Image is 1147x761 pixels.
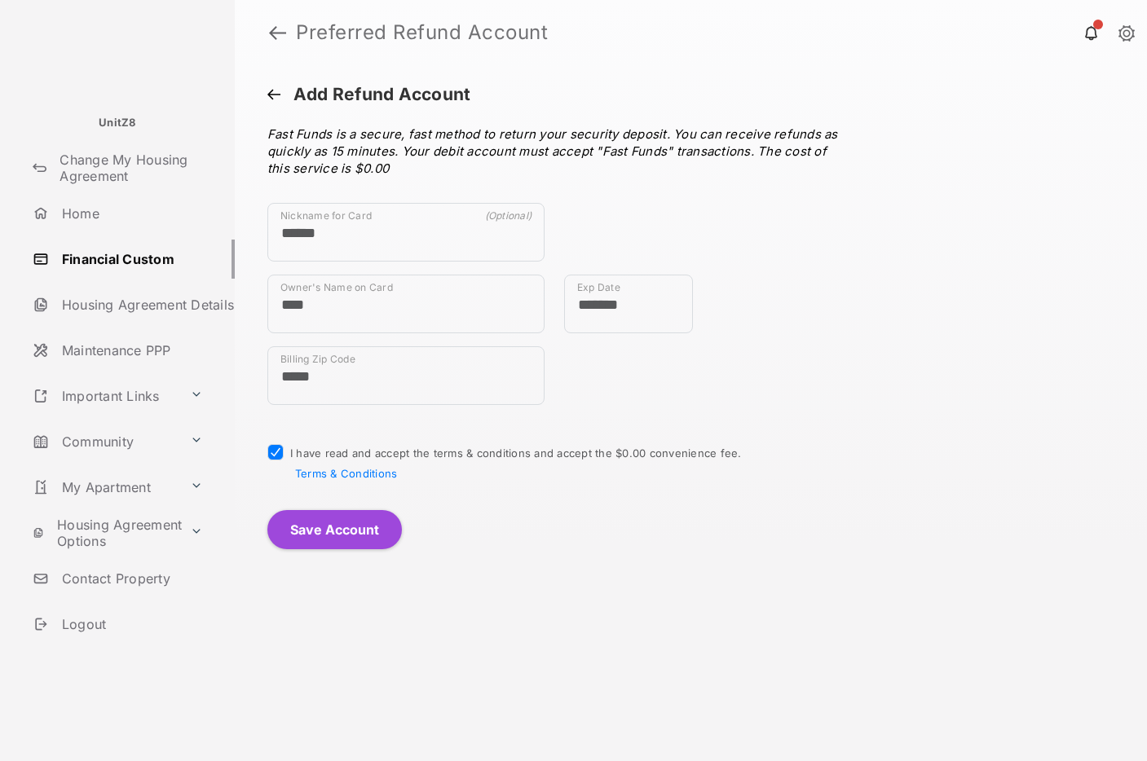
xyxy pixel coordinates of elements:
[267,510,402,549] button: Save Account
[26,513,183,552] a: Housing Agreement Options
[26,331,235,370] a: Maintenance PPP
[290,460,402,481] button: I have read and accept the terms & conditions and accept the $0.00 convenience fee.
[293,84,470,104] span: Add Refund Account
[26,194,235,233] a: Home
[26,376,183,416] a: Important Links
[26,559,235,598] a: Contact Property
[26,285,235,324] a: Housing Agreement Details
[26,468,183,507] a: My Apartment
[290,446,742,480] span: I have read and accept the terms & conditions and accept the $0.00 convenience fee.
[26,148,235,187] a: Change My Housing Agreement
[99,115,136,131] p: UnitZ8
[296,23,548,42] strong: Preferred Refund Account
[26,422,183,461] a: Community
[267,121,841,190] div: Fast Funds is a secure, fast method to return your security deposit. You can receive refunds as q...
[26,240,235,279] a: Financial Custom
[564,203,841,275] iframe: Credit card field
[26,605,235,644] a: Logout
